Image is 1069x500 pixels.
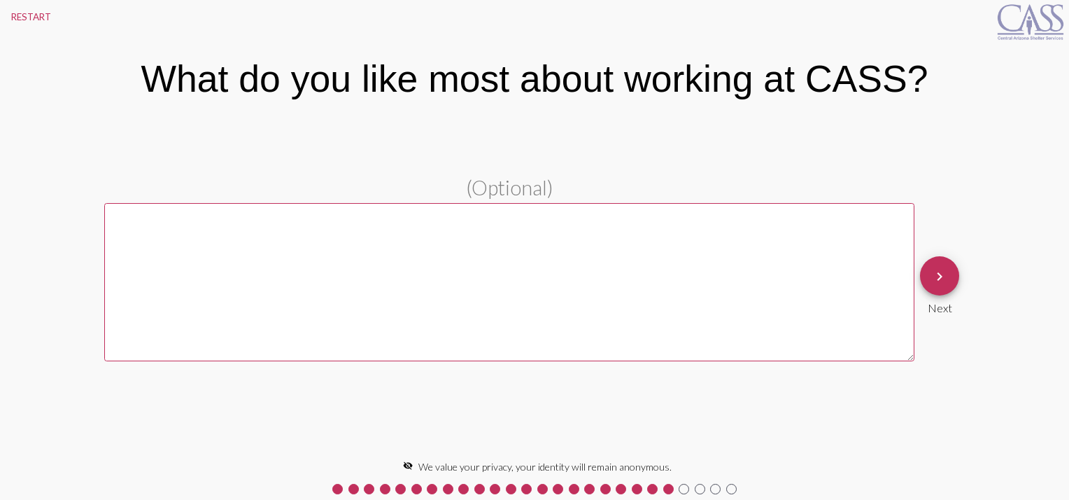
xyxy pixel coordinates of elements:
[996,4,1066,41] img: CASS-logo_BLUE_WEB.png
[403,461,413,471] mat-icon: visibility_off
[418,461,672,473] span: We value your privacy, your identity will remain anonymous.
[141,57,928,100] div: What do you like most about working at CASS?
[920,296,959,314] div: Next
[466,176,553,200] span: (Optional)
[931,268,948,285] mat-icon: keyboard_arrow_right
